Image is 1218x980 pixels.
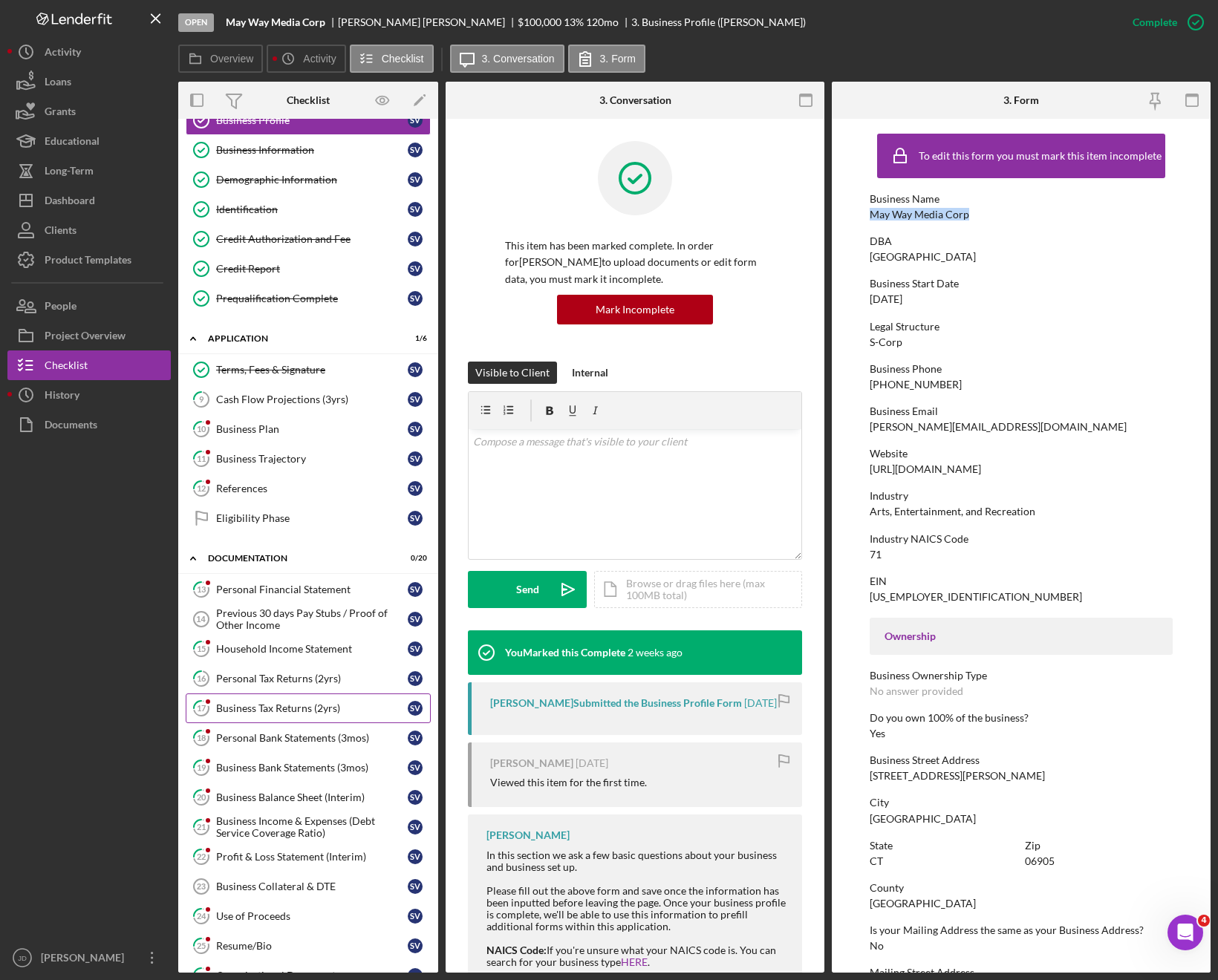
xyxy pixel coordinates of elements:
[408,422,423,437] div: S V
[186,842,431,872] a: 22Profit & Loss Statement (Interim)SV
[408,938,423,953] div: S V
[216,791,408,803] div: Business Balance Sheet (Interim)
[216,881,408,892] div: Business Collateral & DTE
[216,851,408,863] div: Profit & Loss Statement (Interim)
[621,955,648,968] a: HERE
[186,254,431,284] a: Credit ReportSV
[631,16,806,28] div: 3. Business Profile ([PERSON_NAME])
[870,924,1173,936] div: Is your Mailing Address the same as your Business Address?
[7,350,171,380] a: Checklist
[408,879,423,894] div: S V
[45,126,100,160] div: Educational
[197,762,206,772] tspan: 19
[870,379,962,391] div: [PHONE_NUMBER]
[870,549,882,561] div: 71
[870,712,1173,724] div: Do you own 100% of the business?
[870,685,963,697] div: No answer provided
[18,954,27,962] text: JD
[197,673,206,683] tspan: 16
[196,615,206,624] tspan: 14
[197,644,206,653] tspan: 15
[197,882,206,891] tspan: 23
[870,533,1173,545] div: Industry NAICS Code
[408,232,423,246] div: S V
[216,643,408,655] div: Household Income Statement
[408,291,423,306] div: S V
[505,238,765,287] p: This item has been marked complete. In order for [PERSON_NAME] to upload documents or edit form d...
[197,792,206,802] tspan: 20
[1025,855,1055,867] div: 06905
[216,607,408,631] div: Previous 30 days Pay Stubs / Proof of Other Income
[186,444,431,474] a: 11Business TrajectorySV
[303,53,336,65] label: Activity
[216,940,408,952] div: Resume/Bio
[197,703,206,713] tspan: 17
[216,673,408,685] div: Personal Tax Returns (2yrs)
[45,156,94,189] div: Long-Term
[45,380,79,414] div: History
[45,186,95,219] div: Dashboard
[408,731,423,745] div: S V
[197,941,206,950] tspan: 25
[7,97,171,126] button: Grants
[475,362,550,384] div: Visible to Client
[186,901,431,931] a: 24Use of ProceedsSV
[197,424,206,434] tspan: 10
[7,215,171,245] button: Clients
[45,410,97,443] div: Documents
[870,193,1173,205] div: Business Name
[468,362,557,384] button: Visible to Client
[267,45,345,73] button: Activity
[186,135,431,165] a: Business InformationSV
[197,454,206,463] tspan: 11
[408,671,423,686] div: S V
[408,582,423,597] div: S V
[216,584,408,595] div: Personal Financial Statement
[870,770,1045,782] div: [STREET_ADDRESS][PERSON_NAME]
[919,150,1162,162] div: To edit this form you must mark this item incomplete
[216,144,408,156] div: Business Information
[197,584,206,594] tspan: 13
[468,571,587,608] button: Send
[186,634,431,664] a: 15Household Income StatementSV
[870,940,884,952] div: No
[400,334,427,343] div: 1 / 6
[408,392,423,407] div: S V
[197,822,206,832] tspan: 21
[7,410,171,440] a: Documents
[216,512,408,524] div: Eligibility Phase
[186,604,431,634] a: 14Previous 30 days Pay Stubs / Proof of Other IncomeSV
[186,503,431,533] a: Eligibility PhaseSV
[870,251,976,263] div: [GEOGRAPHIC_DATA]
[557,295,713,324] button: Mark Incomplete
[7,126,171,156] a: Educational
[490,757,573,769] div: [PERSON_NAME]
[7,186,171,215] button: Dashboard
[870,490,1173,502] div: Industry
[486,944,547,956] strong: NAICS Code:
[870,363,1173,375] div: Business Phone
[197,483,206,493] tspan: 12
[599,94,671,106] div: 3. Conversation
[408,612,423,627] div: S V
[870,405,1173,417] div: Business Email
[870,463,981,475] div: [URL][DOMAIN_NAME]
[197,852,206,861] tspan: 22
[572,362,608,384] div: Internal
[7,245,171,275] button: Product Templates
[490,697,742,709] div: [PERSON_NAME] Submitted the Business Profile Form
[870,813,976,825] div: [GEOGRAPHIC_DATA]
[7,156,171,186] button: Long-Term
[199,394,204,404] tspan: 9
[408,511,423,526] div: S V
[408,790,423,805] div: S V
[870,728,885,739] div: Yes
[45,67,71,100] div: Loans
[216,762,408,774] div: Business Bank Statements (3mos)
[216,233,408,245] div: Credit Authorization and Fee
[1198,915,1210,927] span: 4
[870,278,1173,290] div: Business Start Date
